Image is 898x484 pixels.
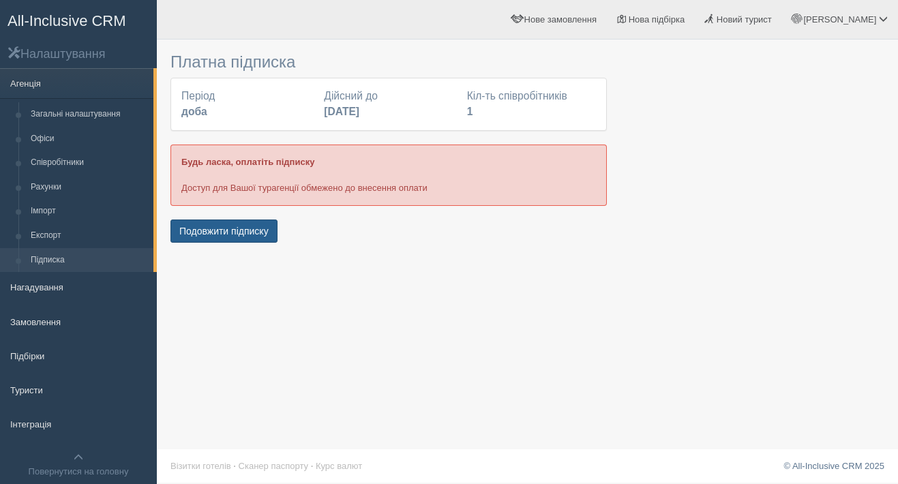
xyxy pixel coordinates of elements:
b: Будь ласка, оплатіть підписку [181,157,314,167]
a: Візитки готелів [170,461,231,471]
span: All-Inclusive CRM [8,12,126,29]
a: Загальні налаштування [25,102,153,127]
h3: Платна підписка [170,53,607,71]
span: · [233,461,236,471]
span: · [311,461,314,471]
b: 1 [467,106,473,117]
a: Підписка [25,248,153,273]
a: Сканер паспорту [239,461,308,471]
span: [PERSON_NAME] [803,14,876,25]
a: Офіси [25,127,153,151]
span: Нова підбірка [629,14,685,25]
div: Доступ для Вашої турагенції обмежено до внесення оплати [170,145,607,205]
div: Дійсний до [317,89,460,120]
b: [DATE] [324,106,359,117]
a: Імпорт [25,199,153,224]
div: Кіл-ть співробітників [460,89,603,120]
a: Експорт [25,224,153,248]
a: All-Inclusive CRM [1,1,156,38]
button: Подовжити підписку [170,220,278,243]
a: Курс валют [316,461,362,471]
div: Період [175,89,317,120]
b: доба [181,106,207,117]
a: Співробітники [25,151,153,175]
a: © All-Inclusive CRM 2025 [783,461,884,471]
a: Рахунки [25,175,153,200]
span: Новий турист [717,14,772,25]
span: Нове замовлення [524,14,597,25]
